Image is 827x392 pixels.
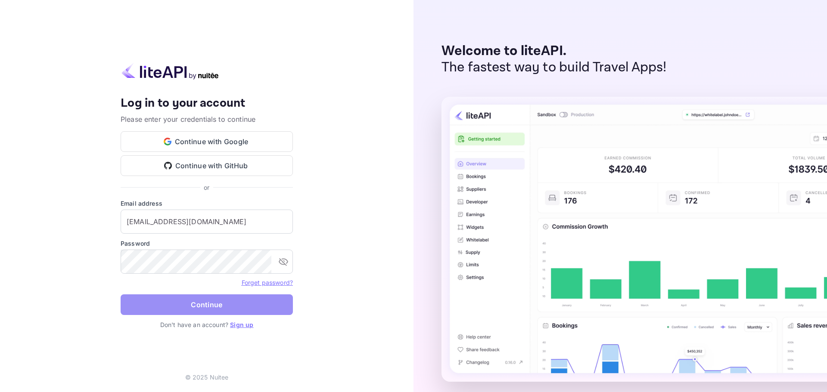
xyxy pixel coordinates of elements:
[275,253,292,270] button: toggle password visibility
[441,59,667,76] p: The fastest way to build Travel Apps!
[121,63,220,80] img: liteapi
[121,320,293,329] p: Don't have an account?
[230,321,253,328] a: Sign up
[185,373,229,382] p: © 2025 Nuitee
[121,155,293,176] button: Continue with GitHub
[121,294,293,315] button: Continue
[441,43,667,59] p: Welcome to liteAPI.
[121,199,293,208] label: Email address
[121,131,293,152] button: Continue with Google
[121,114,293,124] p: Please enter your credentials to continue
[121,239,293,248] label: Password
[121,210,293,234] input: Enter your email address
[242,279,293,286] a: Forget password?
[242,278,293,287] a: Forget password?
[121,96,293,111] h4: Log in to your account
[204,183,209,192] p: or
